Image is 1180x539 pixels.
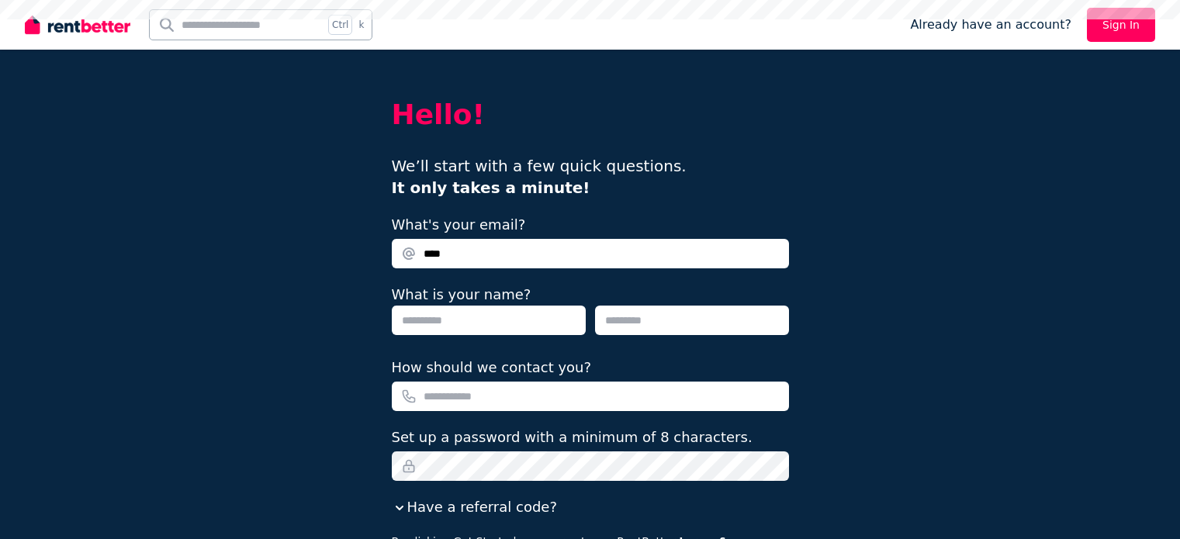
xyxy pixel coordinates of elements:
[910,16,1071,34] span: Already have an account?
[392,286,531,302] label: What is your name?
[392,496,557,518] button: Have a referral code?
[25,13,130,36] img: RentBetter
[392,157,687,197] span: We’ll start with a few quick questions.
[328,15,352,35] span: Ctrl
[358,19,364,31] span: k
[392,214,526,236] label: What's your email?
[392,357,592,378] label: How should we contact you?
[392,99,789,130] h2: Hello!
[392,178,590,197] b: It only takes a minute!
[1087,8,1155,42] a: Sign In
[392,427,753,448] label: Set up a password with a minimum of 8 characters.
